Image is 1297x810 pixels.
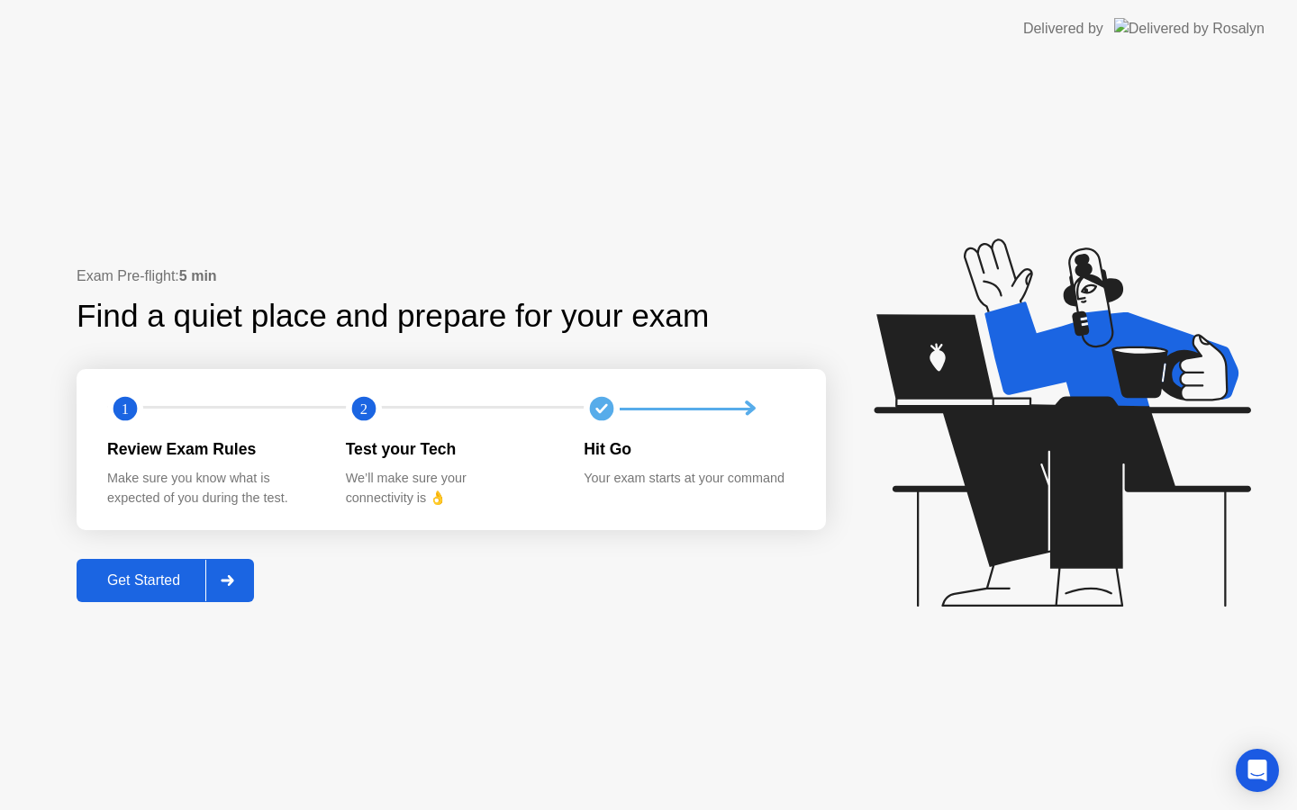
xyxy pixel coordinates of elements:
[1114,18,1265,39] img: Delivered by Rosalyn
[346,437,556,461] div: Test your Tech
[107,437,317,461] div: Review Exam Rules
[77,265,826,287] div: Exam Pre-flight:
[107,469,317,508] div: Make sure you know what is expected of you during the test.
[179,268,217,283] b: 5 min
[584,469,794,489] div: Your exam starts at your command
[122,400,129,418] text: 1
[584,437,794,461] div: Hit Go
[346,469,556,508] div: We’ll make sure your connectivity is 👌
[360,400,367,418] text: 2
[82,572,205,589] div: Get Started
[1236,749,1279,792] div: Open Intercom Messenger
[77,559,254,602] button: Get Started
[1023,18,1103,40] div: Delivered by
[77,292,712,340] div: Find a quiet place and prepare for your exam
